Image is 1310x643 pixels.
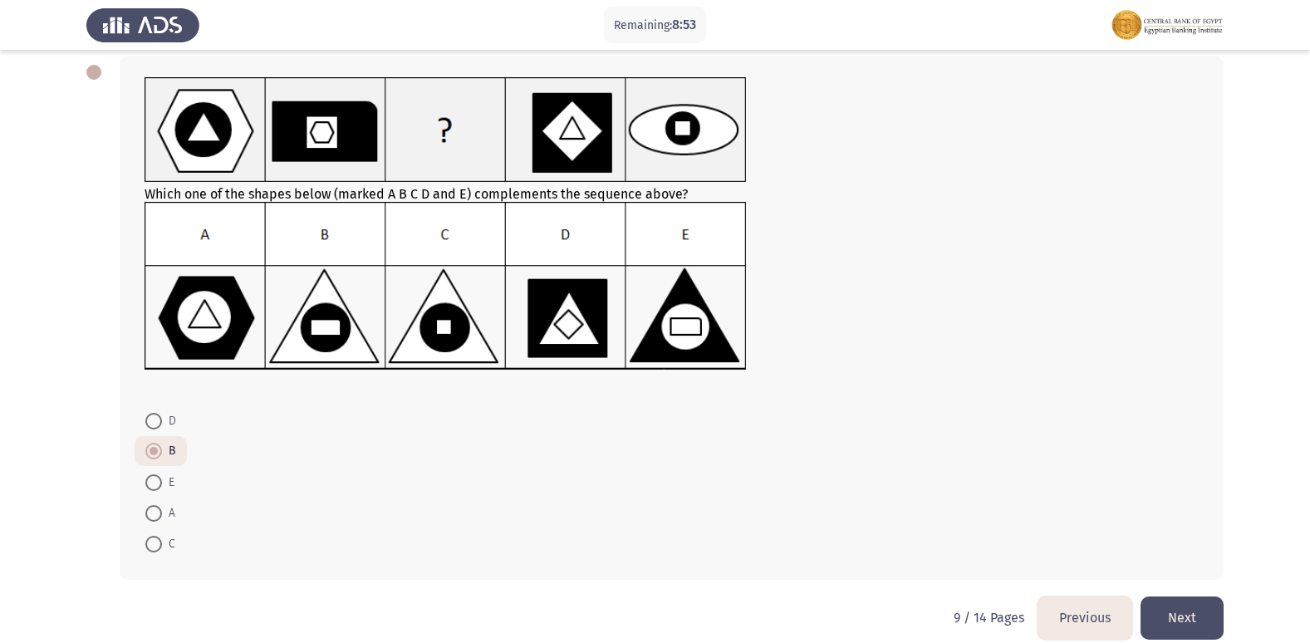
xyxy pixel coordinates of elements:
[162,534,175,554] span: C
[614,15,696,36] p: Remaining:
[1111,2,1224,48] img: Assessment logo of FOCUS Assessment 3 Modules EN
[145,77,1199,390] div: Which one of the shapes below (marked A B C D and E) complements the sequence above?
[162,441,176,461] span: B
[162,503,175,523] span: A
[954,610,1024,626] p: 9 / 14 Pages
[1038,596,1132,639] button: load previous page
[672,17,696,32] span: 8:53
[162,473,174,493] span: E
[86,2,199,48] img: Assess Talent Management logo
[1141,596,1224,639] button: load next page
[145,77,747,183] img: UkFYMDA5MUEucG5nMTYyMjAzMzE3MTk3Nw==.png
[162,411,176,431] span: D
[145,202,747,371] img: UkFYMDA5MUIucG5nMTYyMjAzMzI0NzA2Ng==.png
